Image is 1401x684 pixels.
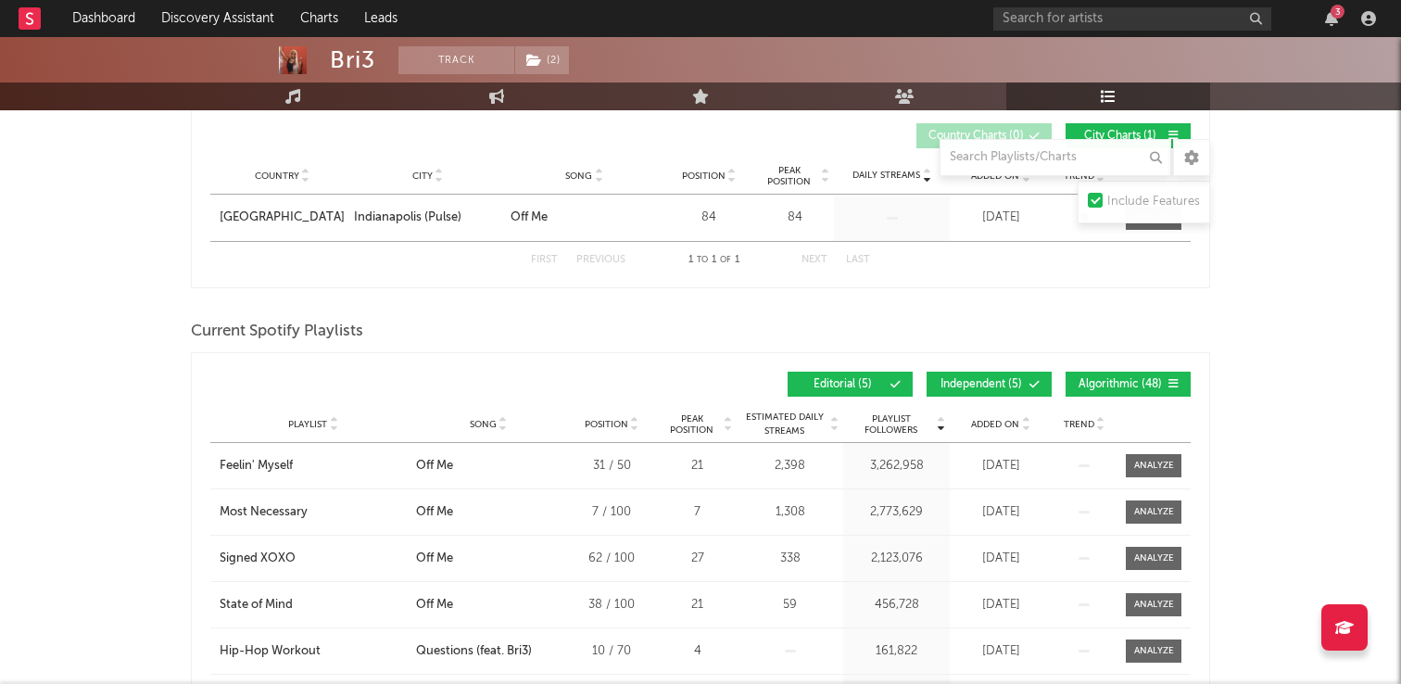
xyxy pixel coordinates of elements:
[663,457,732,475] div: 21
[398,46,514,74] button: Track
[760,165,818,187] span: Peak Position
[1066,123,1191,148] button: City Charts(1)
[1078,131,1163,142] span: City Charts ( 1 )
[916,123,1052,148] button: Country Charts(0)
[354,209,461,227] div: Indianapolis (Pulse)
[220,503,308,522] div: Most Necessary
[191,321,363,343] span: Current Spotify Playlists
[220,642,321,661] div: Hip-Hop Workout
[354,209,501,227] a: Indianapolis (Pulse)
[720,256,731,264] span: of
[852,169,920,183] span: Daily Streams
[940,139,1171,176] input: Search Playlists/Charts
[255,171,299,182] span: Country
[741,503,839,522] div: 1,308
[1107,191,1200,213] div: Include Features
[667,209,751,227] div: 84
[416,457,453,475] div: Off Me
[220,457,293,475] div: Feelin' Myself
[565,171,592,182] span: Song
[993,7,1271,31] input: Search for artists
[954,209,1047,227] div: [DATE]
[570,642,653,661] div: 10 / 70
[1066,372,1191,397] button: Algorithmic(48)
[220,596,407,614] a: State of Mind
[514,46,570,74] span: ( 2 )
[1064,419,1094,430] span: Trend
[954,550,1047,568] div: [DATE]
[741,411,827,438] span: Estimated Daily Streams
[927,372,1052,397] button: Independent(5)
[220,550,296,568] div: Signed XOXO
[663,550,732,568] div: 27
[741,457,839,475] div: 2,398
[954,596,1047,614] div: [DATE]
[848,457,945,475] div: 3,262,958
[954,457,1047,475] div: [DATE]
[515,46,569,74] button: (2)
[570,503,653,522] div: 7 / 100
[760,209,829,227] div: 84
[954,503,1047,522] div: [DATE]
[220,596,293,614] div: State of Mind
[412,171,433,182] span: City
[848,642,945,661] div: 161,822
[663,642,732,661] div: 4
[928,131,1024,142] span: Country Charts ( 0 )
[846,255,870,265] button: Last
[570,550,653,568] div: 62 / 100
[954,642,1047,661] div: [DATE]
[741,596,839,614] div: 59
[416,596,453,614] div: Off Me
[971,419,1019,430] span: Added On
[741,550,839,568] div: 338
[848,596,945,614] div: 456,728
[1325,11,1338,26] button: 3
[585,419,628,430] span: Position
[848,413,934,436] span: Playlist Followers
[570,457,653,475] div: 31 / 50
[848,550,945,568] div: 2,123,076
[220,550,407,568] a: Signed XOXO
[288,419,327,430] span: Playlist
[848,503,945,522] div: 2,773,629
[682,171,726,182] span: Position
[511,209,548,227] div: Off Me
[576,255,625,265] button: Previous
[663,413,721,436] span: Peak Position
[788,372,913,397] button: Editorial(5)
[416,642,532,661] div: Questions (feat. Bri3)
[1331,5,1344,19] div: 3
[220,503,407,522] a: Most Necessary
[330,46,375,74] div: Bri3
[663,503,732,522] div: 7
[570,596,653,614] div: 38 / 100
[663,249,764,272] div: 1 1 1
[800,379,885,390] span: Editorial ( 5 )
[220,642,407,661] a: Hip-Hop Workout
[416,550,453,568] div: Off Me
[416,503,453,522] div: Off Me
[801,255,827,265] button: Next
[470,419,497,430] span: Song
[697,256,708,264] span: to
[220,457,407,475] a: Feelin' Myself
[663,596,732,614] div: 21
[1078,379,1163,390] span: Algorithmic ( 48 )
[939,379,1024,390] span: Independent ( 5 )
[511,209,658,227] a: Off Me
[531,255,558,265] button: First
[220,209,345,227] a: [GEOGRAPHIC_DATA]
